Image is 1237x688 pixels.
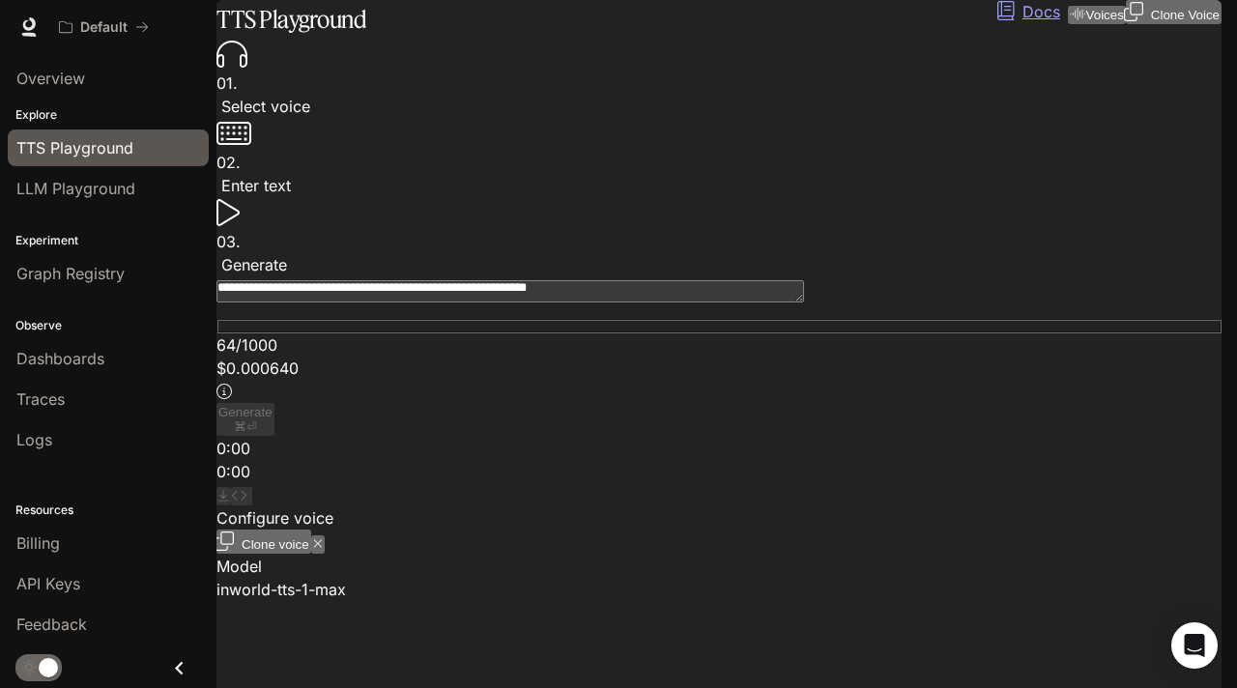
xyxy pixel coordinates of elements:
[216,506,1222,530] p: Configure voice
[216,578,1222,601] div: inworld-tts-1-max
[216,555,1222,578] p: Model
[1068,6,1126,24] button: Voices
[50,8,158,46] button: All workspaces
[216,253,1222,276] p: Generate
[216,357,1222,380] p: $ 0.000640
[216,151,1222,174] p: 0 2 .
[216,333,1222,357] p: 64 / 1000
[218,419,273,434] p: ⌘⏎
[216,530,311,554] button: Clone voice
[216,174,1222,197] p: Enter text
[216,403,274,436] button: Generate⌘⏎
[1171,622,1218,669] div: Open Intercom Messenger
[216,72,1222,95] p: 0 1 .
[216,462,250,481] span: 0:00
[216,439,250,458] span: 0:00
[1001,2,1060,21] a: Docs
[216,487,230,505] button: Download audio
[80,19,128,36] p: Default
[216,95,1222,118] p: Select voice
[230,487,248,505] button: Inspect
[216,230,1222,253] p: 0 3 .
